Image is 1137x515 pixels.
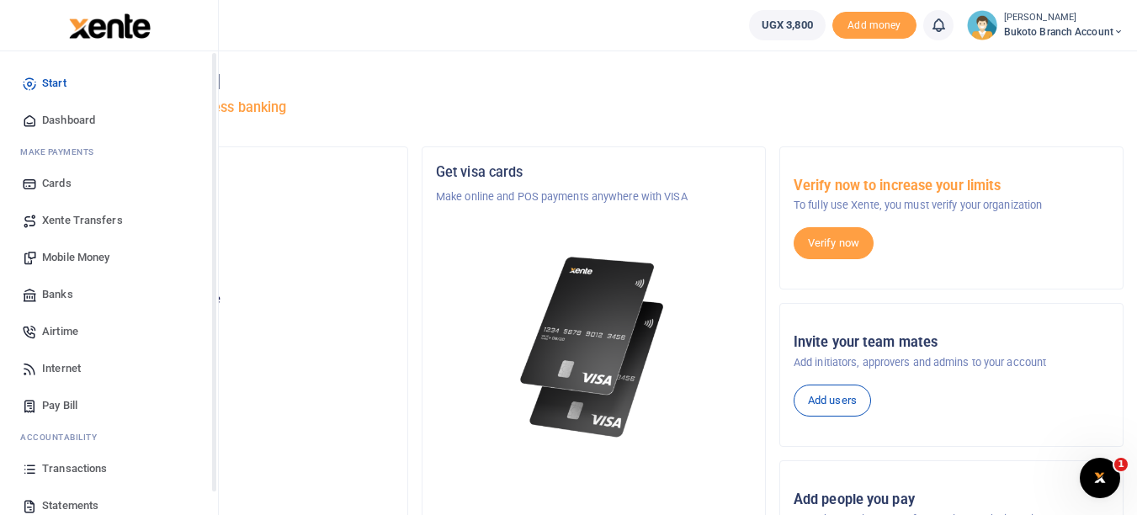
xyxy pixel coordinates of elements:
[832,18,917,30] a: Add money
[832,12,917,40] span: Add money
[794,385,871,417] a: Add users
[42,112,95,129] span: Dashboard
[33,431,97,443] span: countability
[42,360,81,377] span: Internet
[13,313,205,350] a: Airtime
[967,10,997,40] img: profile-user
[13,239,205,276] a: Mobile Money
[13,387,205,424] a: Pay Bill
[13,102,205,139] a: Dashboard
[13,450,205,487] a: Transactions
[78,188,394,205] p: Tugende Limited
[1004,24,1124,40] span: Bukoto Branch account
[515,246,673,449] img: xente-_physical_cards.png
[794,178,1109,194] h5: Verify now to increase your limits
[742,10,832,40] li: Wallet ballance
[42,75,66,92] span: Start
[78,229,394,246] h5: Account
[64,99,1124,116] h5: Welcome to better business banking
[42,175,72,192] span: Cards
[436,188,752,205] p: Make online and POS payments anywhere with VISA
[67,19,151,31] a: logo-small logo-large logo-large
[42,286,73,303] span: Banks
[794,227,874,259] a: Verify now
[42,323,78,340] span: Airtime
[42,212,123,229] span: Xente Transfers
[13,65,205,102] a: Start
[13,424,205,450] li: Ac
[436,164,752,181] h5: Get visa cards
[69,13,151,39] img: logo-large
[794,334,1109,351] h5: Invite your team mates
[42,397,77,414] span: Pay Bill
[78,312,394,329] h5: UGX 3,800
[762,17,813,34] span: UGX 3,800
[967,10,1124,40] a: profile-user [PERSON_NAME] Bukoto Branch account
[13,350,205,387] a: Internet
[64,72,1124,91] h4: Hello [PERSON_NAME]
[13,202,205,239] a: Xente Transfers
[1114,458,1128,471] span: 1
[1004,11,1124,25] small: [PERSON_NAME]
[749,10,826,40] a: UGX 3,800
[29,146,94,158] span: ake Payments
[794,197,1109,214] p: To fully use Xente, you must verify your organization
[42,249,109,266] span: Mobile Money
[78,164,394,181] h5: Organization
[13,276,205,313] a: Banks
[832,12,917,40] li: Toup your wallet
[78,254,394,271] p: Bukoto Branch account
[794,491,1109,508] h5: Add people you pay
[1080,458,1120,498] iframe: Intercom live chat
[13,165,205,202] a: Cards
[794,354,1109,371] p: Add initiators, approvers and admins to your account
[42,497,98,514] span: Statements
[13,139,205,165] li: M
[78,291,394,308] p: Your current account balance
[42,460,107,477] span: Transactions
